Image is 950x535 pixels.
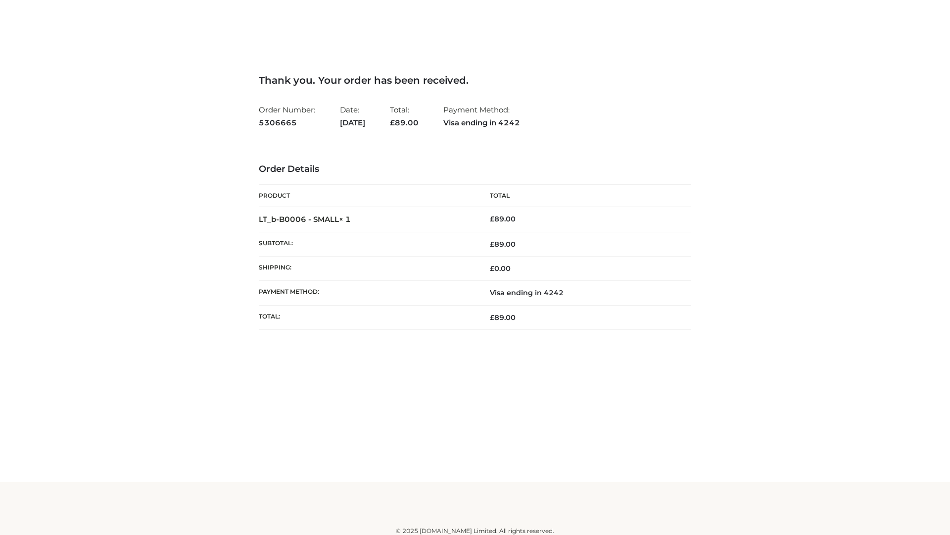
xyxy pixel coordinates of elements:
li: Total: [390,101,419,131]
bdi: 0.00 [490,264,511,273]
h3: Order Details [259,164,691,175]
span: 89.00 [490,240,516,249]
th: Subtotal: [259,232,475,256]
strong: 5306665 [259,116,315,129]
span: £ [390,118,395,127]
strong: LT_b-B0006 - SMALL [259,214,351,224]
strong: [DATE] [340,116,365,129]
th: Total: [259,305,475,329]
span: 89.00 [390,118,419,127]
th: Payment method: [259,281,475,305]
span: 89.00 [490,313,516,322]
h3: Thank you. Your order has been received. [259,74,691,86]
span: £ [490,214,494,223]
th: Product [259,185,475,207]
th: Total [475,185,691,207]
li: Payment Method: [443,101,520,131]
span: £ [490,313,494,322]
span: £ [490,240,494,249]
td: Visa ending in 4242 [475,281,691,305]
strong: Visa ending in 4242 [443,116,520,129]
span: £ [490,264,494,273]
li: Order Number: [259,101,315,131]
li: Date: [340,101,365,131]
bdi: 89.00 [490,214,516,223]
th: Shipping: [259,257,475,281]
strong: × 1 [339,214,351,224]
